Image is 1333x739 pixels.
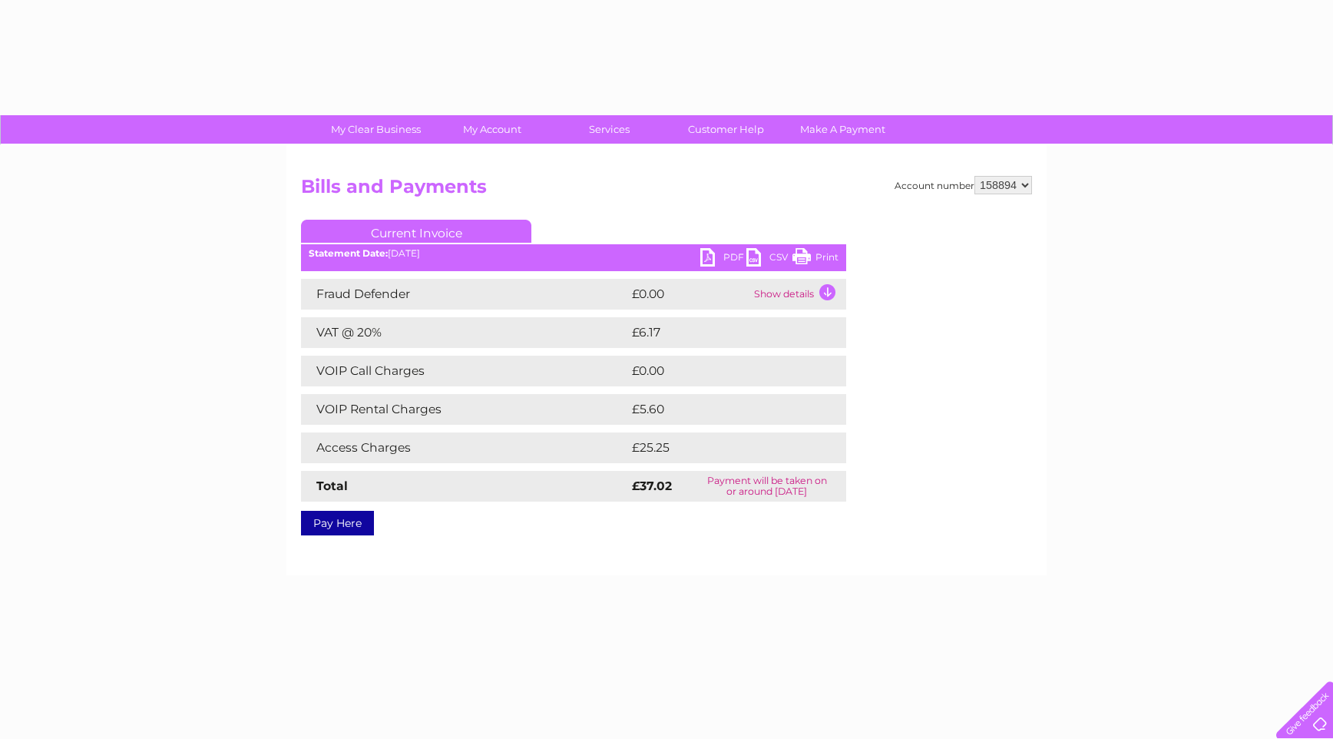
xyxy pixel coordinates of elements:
td: £25.25 [628,432,815,463]
strong: Total [316,479,348,493]
td: Access Charges [301,432,628,463]
a: Current Invoice [301,220,531,243]
b: Statement Date: [309,247,388,259]
a: Make A Payment [779,115,906,144]
a: Pay Here [301,511,374,535]
td: £0.00 [628,279,750,310]
td: VAT @ 20% [301,317,628,348]
a: Print [792,248,838,270]
td: Fraud Defender [301,279,628,310]
td: £0.00 [628,356,811,386]
td: £5.60 [628,394,811,425]
a: PDF [700,248,746,270]
td: Payment will be taken on or around [DATE] [687,471,846,502]
h2: Bills and Payments [301,176,1032,205]
td: VOIP Call Charges [301,356,628,386]
a: Customer Help [663,115,789,144]
div: Account number [895,176,1032,194]
a: My Clear Business [313,115,439,144]
a: My Account [429,115,556,144]
td: £6.17 [628,317,808,348]
div: [DATE] [301,248,846,259]
a: Services [546,115,673,144]
td: VOIP Rental Charges [301,394,628,425]
strong: £37.02 [632,479,672,493]
td: Show details [750,279,846,310]
a: CSV [746,248,792,270]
